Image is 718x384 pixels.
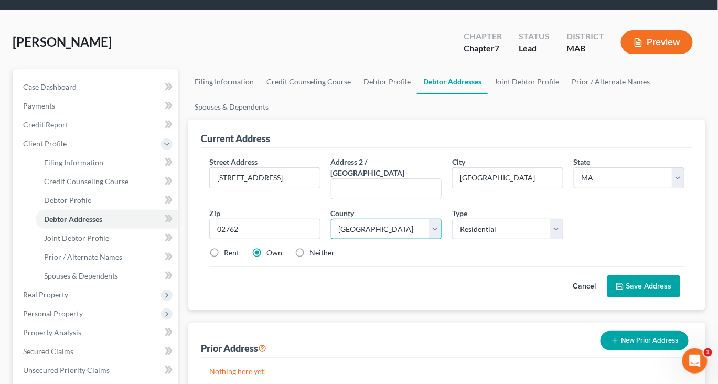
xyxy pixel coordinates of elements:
[704,348,712,357] span: 1
[201,342,266,355] div: Prior Address
[23,347,73,356] span: Secured Claims
[15,361,178,380] a: Unsecured Priority Claims
[36,248,178,266] a: Prior / Alternate Names
[201,132,270,145] div: Current Address
[565,69,656,94] a: Prior / Alternate Names
[519,30,550,42] div: Status
[44,252,122,261] span: Prior / Alternate Names
[417,69,488,94] a: Debtor Addresses
[519,42,550,55] div: Lead
[209,209,220,218] span: Zip
[36,153,178,172] a: Filing Information
[210,168,319,188] input: Enter street address
[23,82,77,91] span: Case Dashboard
[23,139,67,148] span: Client Profile
[357,69,417,94] a: Debtor Profile
[44,215,102,223] span: Debtor Addresses
[15,323,178,342] a: Property Analysis
[13,34,112,49] span: [PERSON_NAME]
[15,342,178,361] a: Secured Claims
[464,30,502,42] div: Chapter
[15,115,178,134] a: Credit Report
[23,101,55,110] span: Payments
[209,157,258,166] span: Street Address
[260,69,357,94] a: Credit Counseling Course
[566,42,604,55] div: MAB
[495,43,499,53] span: 7
[23,120,68,129] span: Credit Report
[566,30,604,42] div: District
[15,78,178,97] a: Case Dashboard
[621,30,693,54] button: Preview
[682,348,708,374] iframe: Intercom live chat
[36,210,178,229] a: Debtor Addresses
[44,158,103,167] span: Filing Information
[331,156,442,178] label: Address 2 / [GEOGRAPHIC_DATA]
[464,42,502,55] div: Chapter
[44,196,91,205] span: Debtor Profile
[574,157,591,166] span: State
[601,331,689,350] button: New Prior Address
[453,168,562,188] input: Enter city...
[36,191,178,210] a: Debtor Profile
[452,157,465,166] span: City
[561,276,607,297] button: Cancel
[331,179,441,199] input: --
[188,69,260,94] a: Filing Information
[488,69,565,94] a: Joint Debtor Profile
[36,266,178,285] a: Spouses & Dependents
[209,219,320,240] input: XXXXX
[266,248,282,258] label: Own
[23,366,110,375] span: Unsecured Priority Claims
[36,172,178,191] a: Credit Counseling Course
[23,309,83,318] span: Personal Property
[23,328,81,337] span: Property Analysis
[331,209,355,218] span: County
[44,233,109,242] span: Joint Debtor Profile
[607,275,680,297] button: Save Address
[188,94,275,120] a: Spouses & Dependents
[36,229,178,248] a: Joint Debtor Profile
[209,366,684,377] p: Nothing here yet!
[452,208,467,219] label: Type
[23,290,68,299] span: Real Property
[224,248,239,258] label: Rent
[309,248,335,258] label: Neither
[44,177,128,186] span: Credit Counseling Course
[44,271,118,280] span: Spouses & Dependents
[15,97,178,115] a: Payments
